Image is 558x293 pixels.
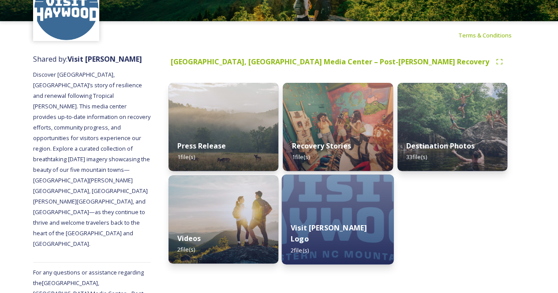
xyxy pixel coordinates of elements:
[171,57,489,67] strong: [GEOGRAPHIC_DATA], [GEOGRAPHIC_DATA] Media Center – Post-[PERSON_NAME] Recovery
[458,31,512,39] span: Terms & Conditions
[458,30,525,41] a: Terms & Conditions
[282,174,394,264] img: 8eaae05f-ed5f-4118-a567-8d93f949116a.jpg
[291,246,309,254] span: 2 file(s)
[169,175,278,263] img: a0cc52ef-b261-45bd-8809-20208371e7fe.jpg
[33,54,142,64] span: Shared by:
[177,245,195,253] span: 2 file(s)
[177,153,195,161] span: 1 file(s)
[406,141,475,151] strong: Destination Photos
[291,223,367,244] strong: Visit [PERSON_NAME] Logo
[406,153,427,161] span: 33 file(s)
[283,83,393,171] img: c3fb8d6e-9004-4b72-9997-fac8a3209da8.jpg
[177,234,201,243] strong: Videos
[292,141,351,151] strong: Recovery Stories
[177,141,226,151] strong: Press Release
[33,70,152,248] span: Discover [GEOGRAPHIC_DATA], [GEOGRAPHIC_DATA]’s story of resilience and renewal following Tropica...
[67,54,142,64] strong: Visit [PERSON_NAME]
[292,153,309,161] span: 1 file(s)
[169,83,278,171] img: 0c2a4d01-130e-4fa4-a04e-cf476eb3029e.jpg
[397,83,507,171] img: 0979217c-1cab-42e2-8ec3-7b2b6e4e26a6.jpg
